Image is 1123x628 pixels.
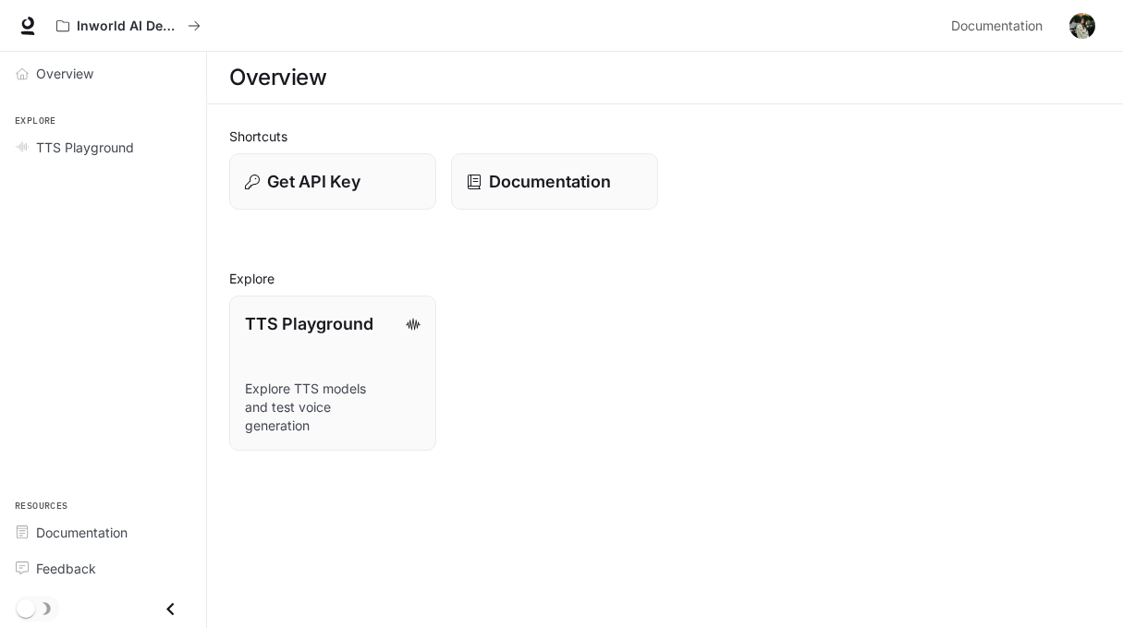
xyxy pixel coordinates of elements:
a: Documentation [944,7,1056,44]
img: User avatar [1069,13,1095,39]
span: Overview [36,64,93,83]
h1: Overview [229,59,326,96]
a: Documentation [7,516,199,549]
p: Get API Key [267,169,360,194]
button: All workspaces [48,7,209,44]
a: TTS PlaygroundExplore TTS models and test voice generation [229,296,436,451]
span: Feedback [36,559,96,578]
p: Explore TTS models and test voice generation [245,380,421,435]
p: Inworld AI Demos [77,18,180,34]
p: TTS Playground [245,311,373,336]
span: Documentation [36,523,128,542]
span: TTS Playground [36,138,134,157]
h2: Shortcuts [229,127,1101,146]
a: Overview [7,57,199,90]
button: Get API Key [229,153,436,210]
a: TTS Playground [7,131,199,163]
p: Documentation [489,169,611,194]
a: Documentation [451,153,658,210]
span: Documentation [951,15,1043,38]
h2: Explore [229,269,1101,288]
span: Dark mode toggle [17,598,35,618]
button: Close drawer [150,590,191,628]
a: Feedback [7,552,199,585]
button: User avatar [1064,7,1101,44]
